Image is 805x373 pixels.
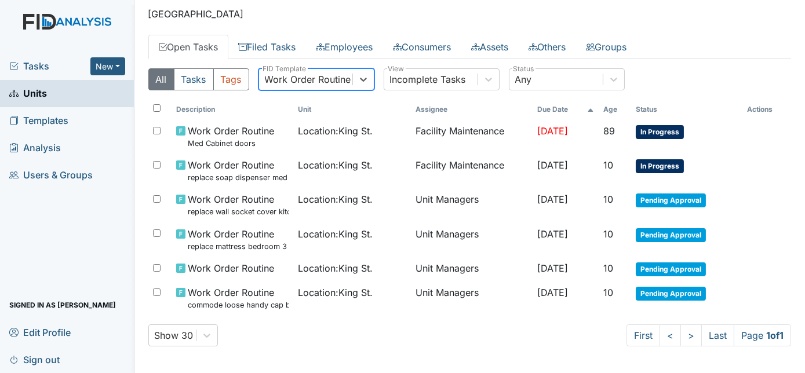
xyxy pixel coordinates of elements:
[538,125,569,137] span: [DATE]
[172,100,293,119] th: Toggle SortBy
[188,172,289,183] small: replace soap dispenser med room
[515,72,532,86] div: Any
[188,227,287,252] span: Work Order Routine replace mattress bedroom 3
[188,241,287,252] small: replace mattress bedroom 3
[603,228,613,240] span: 10
[538,287,569,298] span: [DATE]
[383,35,461,59] a: Consumers
[636,287,706,301] span: Pending Approval
[766,330,784,341] strong: 1 of 1
[538,159,569,171] span: [DATE]
[636,193,706,207] span: Pending Approval
[533,100,599,119] th: Toggle SortBy
[538,262,569,274] span: [DATE]
[188,138,274,149] small: Med Cabinet doors
[626,324,791,346] nav: task-pagination
[9,112,68,130] span: Templates
[188,261,274,275] span: Work Order Routine
[411,119,533,153] td: Facility Maintenance
[636,262,706,276] span: Pending Approval
[298,261,373,275] span: Location : King St.
[603,287,613,298] span: 10
[155,328,194,342] div: Show 30
[9,296,116,314] span: Signed in as [PERSON_NAME]
[188,286,289,310] span: Work Order Routine commode loose handy cap bathroom
[306,35,383,59] a: Employees
[603,159,613,171] span: 10
[298,158,373,172] span: Location : King St.
[411,257,533,281] td: Unit Managers
[538,193,569,205] span: [DATE]
[636,228,706,242] span: Pending Approval
[576,35,637,59] a: Groups
[538,228,569,240] span: [DATE]
[153,104,161,112] input: Toggle All Rows Selected
[734,324,791,346] span: Page
[9,350,60,368] span: Sign out
[298,227,373,241] span: Location : King St.
[148,68,792,346] div: Open Tasks
[390,72,466,86] div: Incomplete Tasks
[626,324,660,346] a: First
[9,166,93,184] span: Users & Groups
[411,153,533,188] td: Facility Maintenance
[148,68,249,90] div: Type filter
[188,158,289,183] span: Work Order Routine replace soap dispenser med room
[148,35,228,59] a: Open Tasks
[660,324,681,346] a: <
[701,324,734,346] a: Last
[636,125,684,139] span: In Progress
[188,192,289,217] span: Work Order Routine replace wall socket cover kitchen
[188,124,274,149] span: Work Order Routine Med Cabinet doors
[174,68,214,90] button: Tasks
[293,100,411,119] th: Toggle SortBy
[680,324,702,346] a: >
[519,35,576,59] a: Others
[411,100,533,119] th: Assignee
[90,57,125,75] button: New
[603,262,613,274] span: 10
[298,192,373,206] span: Location : King St.
[461,35,519,59] a: Assets
[411,188,533,222] td: Unit Managers
[742,100,791,119] th: Actions
[188,299,289,310] small: commode loose handy cap bathroom
[298,286,373,299] span: Location : King St.
[228,35,306,59] a: Filed Tasks
[9,139,61,157] span: Analysis
[188,206,289,217] small: replace wall socket cover kitchen
[411,222,533,257] td: Unit Managers
[599,100,631,119] th: Toggle SortBy
[148,68,174,90] button: All
[603,125,615,137] span: 89
[9,323,71,341] span: Edit Profile
[298,124,373,138] span: Location : King St.
[636,159,684,173] span: In Progress
[411,281,533,315] td: Unit Managers
[603,193,613,205] span: 10
[9,85,47,103] span: Units
[148,7,792,21] p: [GEOGRAPHIC_DATA]
[9,59,90,73] a: Tasks
[631,100,742,119] th: Toggle SortBy
[213,68,249,90] button: Tags
[265,72,351,86] div: Work Order Routine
